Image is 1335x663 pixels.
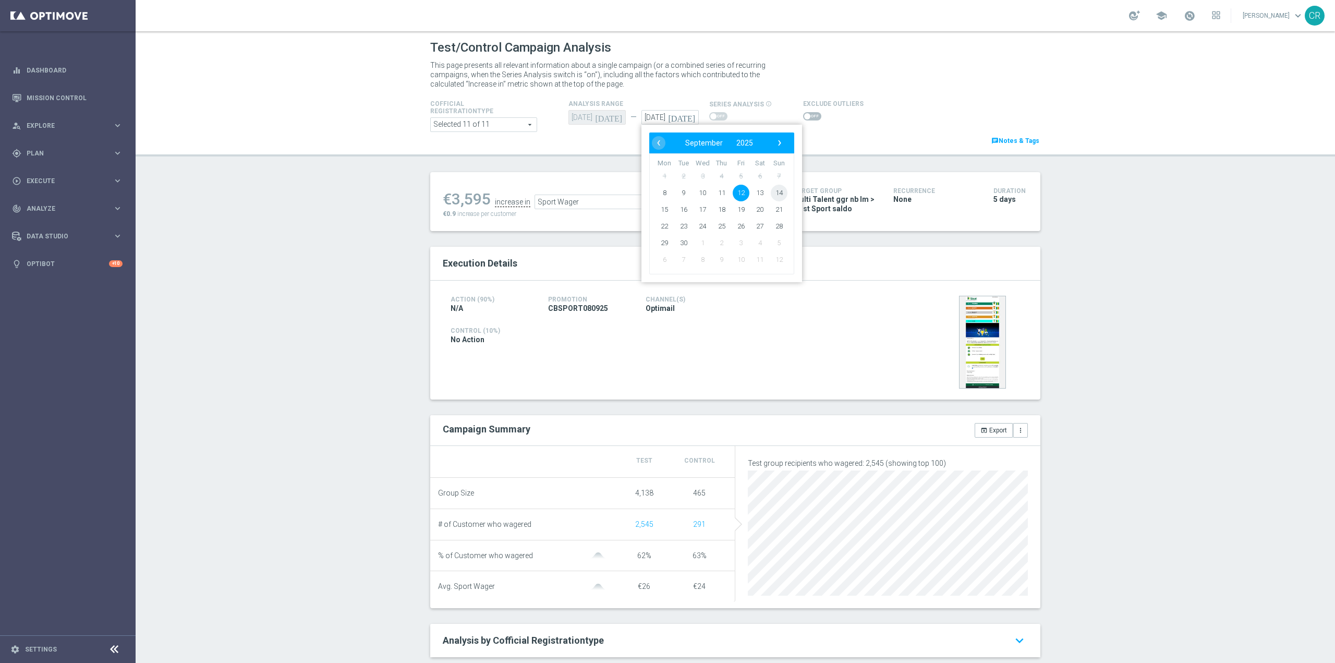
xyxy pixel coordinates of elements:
span: 8 [694,251,711,268]
span: 20 [751,201,768,218]
h4: Cofficial Registrationtype [430,100,519,115]
span: 27 [751,218,768,235]
button: › [773,136,786,150]
button: more_vert [1013,423,1028,438]
span: €26 [638,582,650,590]
span: Test [636,457,652,464]
h4: Exclude Outliers [803,100,864,107]
div: equalizer Dashboard [11,66,123,75]
span: 10 [733,251,749,268]
div: Plan [12,149,113,158]
span: 16 [675,201,692,218]
p: This page presents all relevant information about a single campaign (or a combined series of recu... [430,61,780,89]
a: [PERSON_NAME]keyboard_arrow_down [1242,8,1305,23]
span: % of Customer who wagered [438,551,533,560]
div: Execute [12,176,113,186]
span: increase per customer [457,210,516,218]
i: settings [10,645,20,654]
span: 2 [675,168,692,185]
button: gps_fixed Plan keyboard_arrow_right [11,149,123,158]
span: 24 [694,218,711,235]
i: open_in_browser [980,427,988,434]
div: Dashboard [12,56,123,84]
span: 2 [713,235,730,251]
button: lightbulb Optibot +10 [11,260,123,268]
i: keyboard_arrow_right [113,120,123,130]
span: 13 [751,185,768,201]
img: 36011.jpeg [959,296,1006,389]
span: Analyze [27,206,113,212]
div: person_search Explore keyboard_arrow_right [11,122,123,130]
i: [DATE] [668,110,699,122]
h4: Promotion [548,296,630,303]
span: 1 [656,168,673,185]
span: 3 [694,168,711,185]
span: 21 [771,201,787,218]
span: Group Size [438,489,474,498]
span: Explore [27,123,113,129]
a: Optibot [27,250,109,278]
div: Mission Control [12,84,123,112]
span: 12 [771,251,787,268]
span: ‹ [652,136,665,150]
h4: Action (90%) [451,296,532,303]
span: Show unique customers [635,520,653,528]
th: weekday [731,159,750,168]
span: €0.9 [443,210,456,218]
span: Multi Talent ggr nb lm > 0 1st Sport saldo [793,195,878,213]
button: Data Studio keyboard_arrow_right [11,232,123,240]
span: 1 [694,235,711,251]
button: Mission Control [11,94,123,102]
i: keyboard_arrow_right [113,203,123,213]
span: Optimail [646,304,675,313]
span: Execution Details [443,258,517,269]
h4: Recurrence [893,187,978,195]
button: play_circle_outline Execute keyboard_arrow_right [11,177,123,185]
span: 11 [751,251,768,268]
button: September [678,136,730,150]
span: 14 [771,185,787,201]
th: weekday [712,159,732,168]
span: keyboard_arrow_down [1292,10,1304,21]
div: Analyze [12,204,113,213]
span: school [1156,10,1167,21]
span: Control [684,457,715,464]
span: N/A [451,304,463,313]
div: — [626,113,641,122]
img: gaussianGrey.svg [588,552,609,559]
span: 5 [733,168,749,185]
a: Mission Control [27,84,123,112]
bs-datepicker-container: calendar [641,125,802,282]
span: 465 [693,489,706,497]
th: weekday [674,159,694,168]
span: Data Studio [27,233,113,239]
div: +10 [109,260,123,267]
span: Expert Online Expert Retail Master Online Master Retail Other and 6 more [431,118,537,131]
i: gps_fixed [12,149,21,158]
button: open_in_browser Export [975,423,1013,438]
span: CBSPORT080925 [548,304,608,313]
span: No Action [451,335,484,344]
i: keyboard_arrow_right [113,231,123,241]
span: 63% [693,551,707,560]
button: track_changes Analyze keyboard_arrow_right [11,204,123,213]
span: 12 [733,185,749,201]
bs-datepicker-navigation-view: ​ ​ ​ [652,136,786,150]
span: 62% [637,551,651,560]
span: 19 [733,201,749,218]
span: None [893,195,912,204]
h4: Channel(s) [646,296,727,303]
img: gaussianGrey.svg [588,584,609,590]
span: 18 [713,201,730,218]
span: Analysis by Cofficial Registrationtype [443,635,604,646]
a: Dashboard [27,56,123,84]
span: 4 [713,168,730,185]
span: September [685,139,723,147]
i: [DATE] [595,110,626,122]
a: Analysis by Cofficial Registrationtype keyboard_arrow_down [443,634,1028,647]
p: Test group recipients who wagered: 2,545 (showing top 100) [748,459,1028,468]
span: 7 [675,251,692,268]
span: 7 [771,168,787,185]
